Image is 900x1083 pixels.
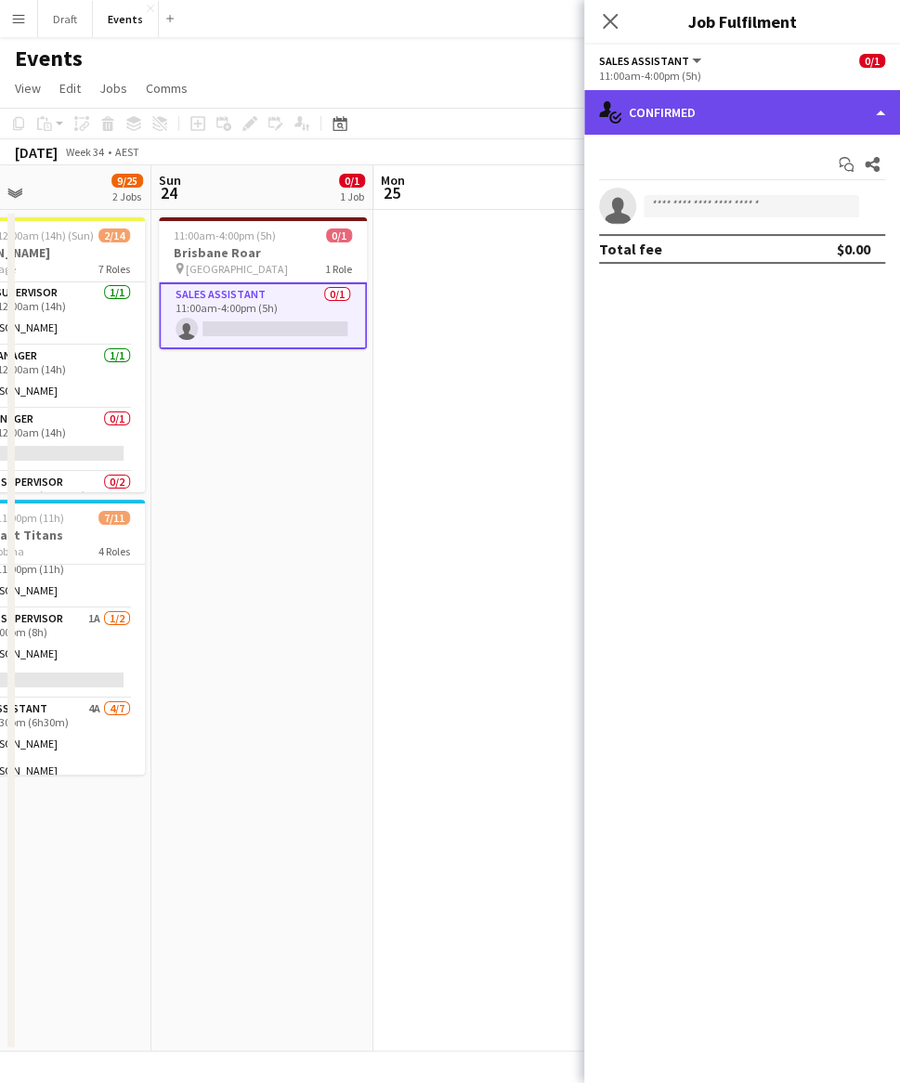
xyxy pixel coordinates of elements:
div: 11:00am-4:00pm (5h) [599,69,885,83]
a: Comms [138,76,195,100]
span: Jobs [99,80,127,97]
span: 11:00am-4:00pm (5h) [174,228,276,242]
a: View [7,76,48,100]
span: 4 Roles [98,544,130,558]
h3: Brisbane Roar [159,244,367,261]
h1: Events [15,45,83,72]
h3: Job Fulfilment [584,9,900,33]
span: 25 [378,182,405,203]
span: View [15,80,41,97]
span: [GEOGRAPHIC_DATA] [186,262,288,276]
span: 0/1 [326,228,352,242]
span: 24 [156,182,181,203]
span: Sun [159,172,181,189]
span: 2/14 [98,228,130,242]
button: Draft [38,1,93,37]
button: Sales Assistant [599,54,704,68]
button: Events [93,1,159,37]
span: 1 Role [325,262,352,276]
span: 0/1 [339,174,365,188]
div: Total fee [599,240,662,258]
span: Edit [59,80,81,97]
div: AEST [115,145,139,159]
div: 1 Job [340,189,364,203]
span: Mon [381,172,405,189]
a: Jobs [92,76,135,100]
span: 7/11 [98,511,130,525]
span: 9/25 [111,174,143,188]
span: Comms [146,80,188,97]
span: 7 Roles [98,262,130,276]
app-job-card: 11:00am-4:00pm (5h)0/1Brisbane Roar [GEOGRAPHIC_DATA]1 RoleSales Assistant0/111:00am-4:00pm (5h) [159,217,367,349]
span: Sales Assistant [599,54,689,68]
div: $0.00 [837,240,870,258]
div: [DATE] [15,143,58,162]
div: 2 Jobs [112,189,142,203]
span: 0/1 [859,54,885,68]
span: Week 34 [61,145,108,159]
div: Confirmed [584,90,900,135]
app-card-role: Sales Assistant0/111:00am-4:00pm (5h) [159,282,367,349]
a: Edit [52,76,88,100]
